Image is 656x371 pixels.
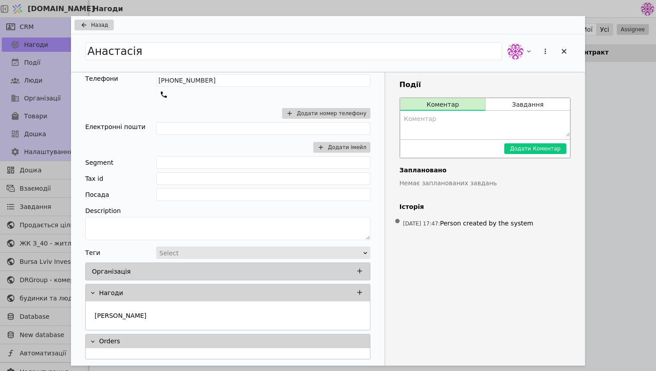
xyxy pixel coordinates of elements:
[282,108,370,119] button: Додати номер телефону
[507,43,523,59] img: de
[403,221,440,227] span: [DATE] 17:47 :
[85,122,145,132] div: Електронні пошти
[399,166,571,175] h4: Заплановано
[85,172,103,185] div: Tax id
[85,156,113,169] div: Segment
[440,220,533,227] span: Person created by the system
[91,21,108,29] span: Назад
[95,311,146,321] p: [PERSON_NAME]
[92,267,131,276] p: Організація
[393,210,402,233] span: •
[504,143,566,154] button: Додати Коментар
[486,98,570,111] button: Завдання
[71,16,585,366] div: Add Opportunity
[85,188,109,201] div: Посада
[400,98,485,111] button: Коментар
[85,74,118,83] div: Телефони
[313,142,370,153] button: Додати імейл
[399,79,571,90] h3: Події
[85,204,370,217] div: Description
[399,202,571,212] h4: Історія
[399,179,571,188] p: Немає запланованих завдань
[99,288,123,298] p: Нагоди
[85,246,100,259] div: Теги
[99,337,120,346] p: Orders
